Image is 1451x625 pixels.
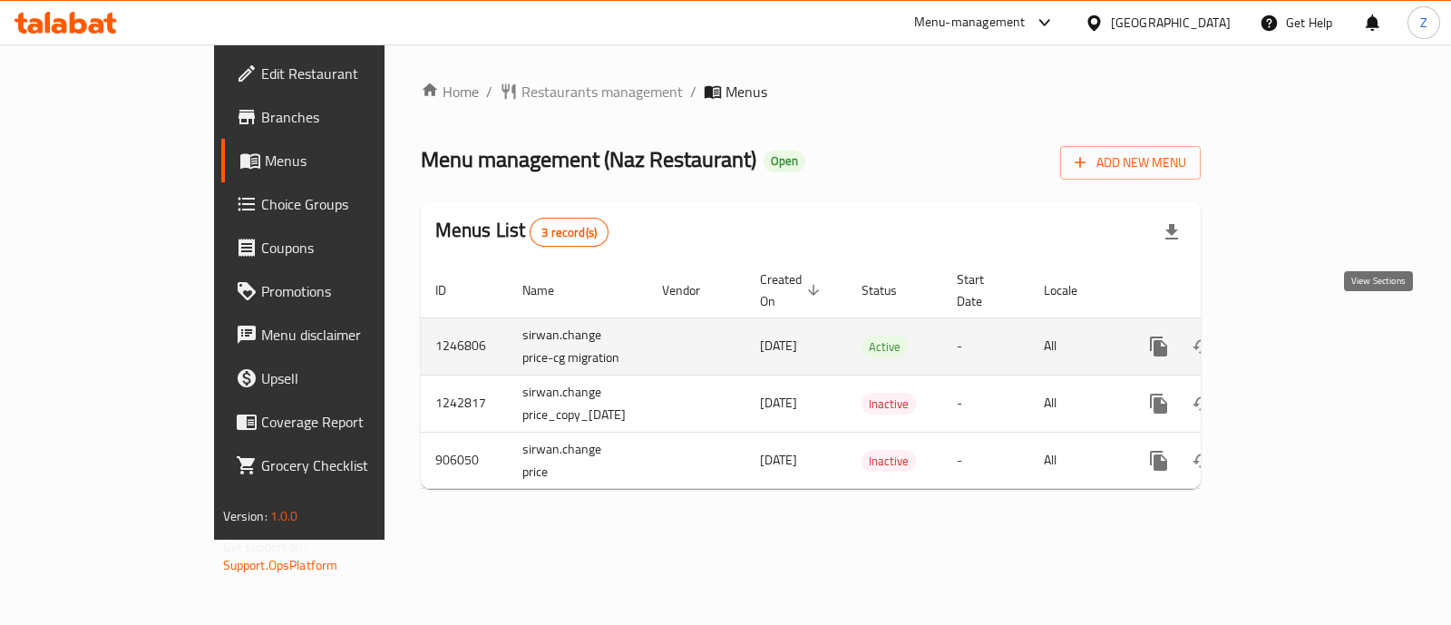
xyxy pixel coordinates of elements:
button: Change Status [1181,439,1224,483]
a: Promotions [221,269,456,313]
td: All [1029,375,1123,432]
table: enhanced table [421,263,1326,490]
span: Add New Menu [1075,151,1186,174]
span: Locale [1044,279,1101,301]
nav: breadcrumb [421,81,1202,103]
div: Total records count [530,218,609,247]
span: Inactive [862,394,916,415]
span: Menus [725,81,767,103]
a: Grocery Checklist [221,444,456,487]
button: more [1137,325,1181,368]
span: Created On [760,269,825,312]
button: Change Status [1181,325,1224,368]
div: Menu-management [914,12,1026,34]
span: Name [522,279,578,301]
a: Support.OpsPlatform [223,553,338,577]
button: Add New Menu [1060,146,1201,180]
div: [GEOGRAPHIC_DATA] [1111,13,1231,33]
a: Menus [221,139,456,182]
span: Upsell [261,367,442,389]
div: Open [764,151,805,172]
td: - [942,375,1029,432]
span: Promotions [261,280,442,302]
li: / [690,81,696,103]
span: Menu disclaimer [261,324,442,346]
li: / [486,81,492,103]
span: [DATE] [760,334,797,357]
a: Branches [221,95,456,139]
span: 1.0.0 [270,504,298,528]
td: sirwan.change price-cg migration [508,317,648,375]
a: Edit Restaurant [221,52,456,95]
div: Inactive [862,393,916,415]
a: Choice Groups [221,182,456,226]
span: Get support on: [223,535,307,559]
span: ID [435,279,470,301]
a: Coverage Report [221,400,456,444]
span: 3 record(s) [531,224,608,241]
span: Restaurants management [521,81,683,103]
span: Menus [265,150,442,171]
span: [DATE] [760,391,797,415]
a: Coupons [221,226,456,269]
td: All [1029,317,1123,375]
span: [DATE] [760,448,797,472]
span: Edit Restaurant [261,63,442,84]
a: Restaurants management [500,81,683,103]
span: Active [862,337,908,357]
td: sirwan.change price_copy_[DATE] [508,375,648,432]
span: Vendor [662,279,724,301]
span: Coverage Report [261,411,442,433]
button: more [1137,382,1181,425]
span: Inactive [862,451,916,472]
th: Actions [1123,263,1326,318]
td: - [942,317,1029,375]
div: Inactive [862,450,916,472]
button: Change Status [1181,382,1224,425]
td: sirwan.change price [508,432,648,489]
a: Menu disclaimer [221,313,456,356]
span: Grocery Checklist [261,454,442,476]
span: Start Date [957,269,1008,312]
button: more [1137,439,1181,483]
div: Export file [1150,210,1193,254]
td: All [1029,432,1123,489]
span: Coupons [261,237,442,259]
span: Version: [223,504,268,528]
span: Open [764,153,805,169]
td: - [942,432,1029,489]
span: Choice Groups [261,193,442,215]
span: Z [1420,13,1427,33]
td: 1246806 [421,317,508,375]
span: Status [862,279,920,301]
span: Menu management ( Naz Restaurant ) [421,139,756,180]
td: 906050 [421,432,508,489]
a: Upsell [221,356,456,400]
h2: Menus List [435,217,609,247]
td: 1242817 [421,375,508,432]
span: Branches [261,106,442,128]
